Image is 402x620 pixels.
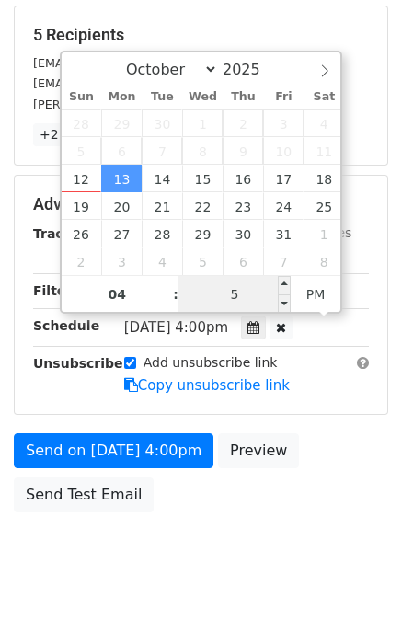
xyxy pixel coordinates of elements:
[223,192,263,220] span: October 23, 2025
[263,192,304,220] span: October 24, 2025
[182,220,223,247] span: October 29, 2025
[304,109,344,137] span: October 4, 2025
[101,192,142,220] span: October 20, 2025
[101,137,142,165] span: October 6, 2025
[182,192,223,220] span: October 22, 2025
[263,91,304,103] span: Fri
[182,137,223,165] span: October 8, 2025
[14,477,154,512] a: Send Test Email
[33,76,238,90] small: [EMAIL_ADDRESS][DOMAIN_NAME]
[263,247,304,275] span: November 7, 2025
[218,61,284,78] input: Year
[263,109,304,137] span: October 3, 2025
[101,247,142,275] span: November 3, 2025
[223,109,263,137] span: October 2, 2025
[218,433,299,468] a: Preview
[304,137,344,165] span: October 11, 2025
[62,137,102,165] span: October 5, 2025
[223,247,263,275] span: November 6, 2025
[182,109,223,137] span: October 1, 2025
[33,226,95,241] strong: Tracking
[101,109,142,137] span: September 29, 2025
[304,247,344,275] span: November 8, 2025
[304,165,344,192] span: October 18, 2025
[33,123,102,146] a: +2 more
[304,192,344,220] span: October 25, 2025
[62,109,102,137] span: September 28, 2025
[124,319,228,336] span: [DATE] 4:00pm
[142,165,182,192] span: October 14, 2025
[33,194,369,214] h5: Advanced
[142,109,182,137] span: September 30, 2025
[223,137,263,165] span: October 9, 2025
[33,25,369,45] h5: 5 Recipients
[62,91,102,103] span: Sun
[263,165,304,192] span: October 17, 2025
[182,165,223,192] span: October 15, 2025
[142,91,182,103] span: Tue
[223,220,263,247] span: October 30, 2025
[142,247,182,275] span: November 4, 2025
[33,356,123,371] strong: Unsubscribe
[62,165,102,192] span: October 12, 2025
[178,276,291,313] input: Minute
[33,318,99,333] strong: Schedule
[14,433,213,468] a: Send on [DATE] 4:00pm
[62,192,102,220] span: October 19, 2025
[263,137,304,165] span: October 10, 2025
[124,377,290,394] a: Copy unsubscribe link
[62,247,102,275] span: November 2, 2025
[142,137,182,165] span: October 7, 2025
[62,276,174,313] input: Hour
[101,220,142,247] span: October 27, 2025
[33,56,238,70] small: [EMAIL_ADDRESS][DOMAIN_NAME]
[304,91,344,103] span: Sat
[182,91,223,103] span: Wed
[142,220,182,247] span: October 28, 2025
[33,283,80,298] strong: Filters
[291,276,341,313] span: Click to toggle
[310,532,402,620] iframe: Chat Widget
[144,353,278,373] label: Add unsubscribe link
[223,91,263,103] span: Thu
[101,91,142,103] span: Mon
[263,220,304,247] span: October 31, 2025
[101,165,142,192] span: October 13, 2025
[142,192,182,220] span: October 21, 2025
[223,165,263,192] span: October 16, 2025
[304,220,344,247] span: November 1, 2025
[33,98,336,111] small: [PERSON_NAME][EMAIL_ADDRESS][DOMAIN_NAME]
[173,276,178,313] span: :
[62,220,102,247] span: October 26, 2025
[182,247,223,275] span: November 5, 2025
